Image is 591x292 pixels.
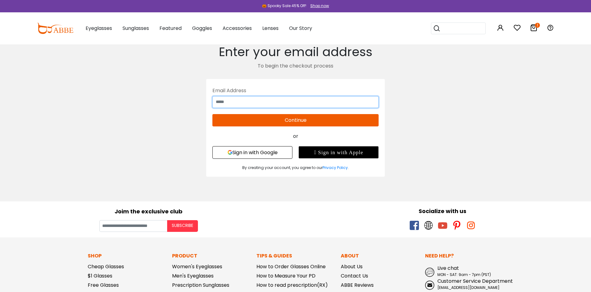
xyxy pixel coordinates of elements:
div: Shop now [310,3,329,9]
span: Accessories [223,25,252,32]
a: How to Order Glasses Online [256,263,326,270]
a: About Us [341,263,363,270]
p: Shop [88,252,166,260]
span: [EMAIL_ADDRESS][DOMAIN_NAME] [437,285,500,290]
span: Goggles [192,25,212,32]
span: Sunglasses [123,25,149,32]
h2: Enter your email address [88,44,503,59]
a: Men's Eyeglasses [172,272,214,279]
span: Live chat [437,265,459,272]
span: facebook [410,221,419,230]
span: Featured [159,25,182,32]
a: Free Glasses [88,282,119,289]
a: 1 [530,25,537,32]
a: Privacy Policy [323,165,348,170]
div: By creating your account, you agree to our . [212,165,379,171]
span: Eyeglasses [86,25,112,32]
span: pinterest [452,221,461,230]
a: Live chat MON - SAT: 9am - 7pm (PST) [425,265,503,278]
div: or [212,133,379,140]
a: Women's Eyeglasses [172,263,222,270]
a: How to read prescription(RX) [256,282,328,289]
a: Shop now [307,3,329,8]
p: Need Help? [425,252,503,260]
a: $1 Glasses [88,272,112,279]
img: abbeglasses.com [37,23,73,34]
a: Prescription Sunglasses [172,282,229,289]
span: twitter [424,221,433,230]
a: How to Measure Your PD [256,272,316,279]
div: To begin the checkout process [88,62,503,70]
a: Cheap Glasses [88,263,124,270]
a: ABBE Reviews [341,282,374,289]
span: Our Story [289,25,312,32]
button: Continue [212,114,379,126]
div: Joim the exclusive club [5,206,292,216]
button: Sign in with Google [212,146,292,159]
p: About [341,252,419,260]
div: Socialize with us [299,207,586,215]
button: Subscribe [167,220,198,232]
a: Customer Service Department [EMAIL_ADDRESS][DOMAIN_NAME] [425,278,503,290]
input: Your email [99,220,167,232]
div: 🎃 Spooky Sale 45% Off! [262,3,306,9]
span: instagram [466,221,476,230]
span: Lenses [262,25,279,32]
div: Sign in with Apple [299,146,379,158]
span: youtube [438,221,447,230]
p: Product [172,252,250,260]
span: Customer Service Department [437,278,513,285]
a: Contact Us [341,272,368,279]
div: Email Address [212,85,379,96]
p: Tips & Guides [256,252,335,260]
span: MON - SAT: 9am - 7pm (PST) [437,272,491,277]
i: 1 [535,23,540,28]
